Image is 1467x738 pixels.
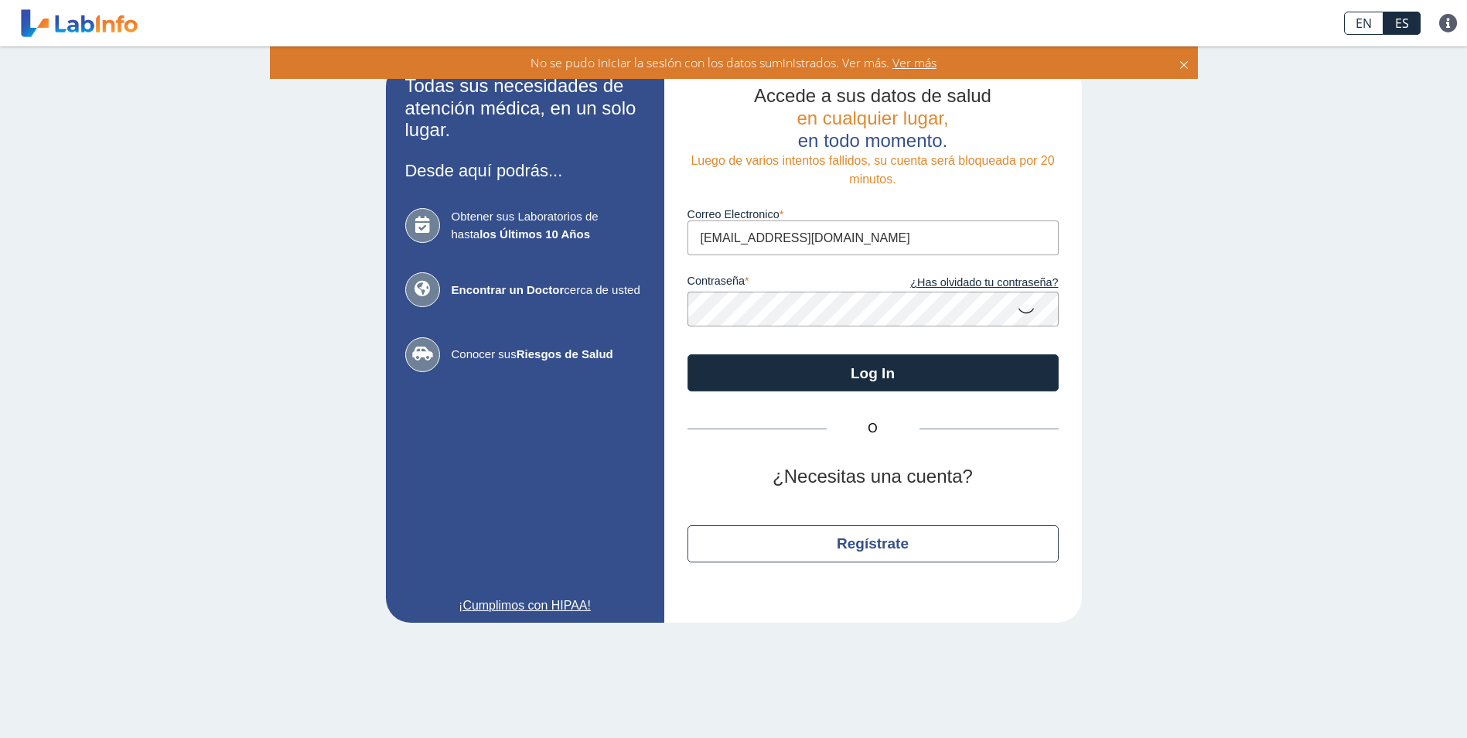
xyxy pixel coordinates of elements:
label: contraseña [687,275,873,292]
b: Encontrar un Doctor [452,283,565,296]
h2: Todas sus necesidades de atención médica, en un solo lugar. [405,75,645,142]
span: cerca de usted [452,282,645,299]
b: los Últimos 10 Años [479,227,590,241]
span: Obtener sus Laboratorios de hasta [452,208,645,243]
span: en cualquier lugar, [797,108,948,128]
span: Luego de varios intentos fallidos, su cuenta será bloqueada por 20 minutos. [691,154,1054,186]
button: Regístrate [687,525,1059,562]
h3: Desde aquí podrás... [405,161,645,180]
span: Ver más [889,54,936,71]
a: EN [1344,12,1383,35]
span: en todo momento. [798,130,947,151]
button: Log In [687,354,1059,391]
span: No se pudo iniciar la sesión con los datos suministrados. Ver más. [531,54,889,71]
label: Correo Electronico [687,208,1059,220]
span: O [827,419,919,438]
a: ¿Has olvidado tu contraseña? [873,275,1059,292]
span: Conocer sus [452,346,645,364]
span: Accede a sus datos de salud [754,85,991,106]
h2: ¿Necesitas una cuenta? [687,466,1059,488]
iframe: Help widget launcher [1329,678,1450,721]
a: ES [1383,12,1421,35]
a: ¡Cumplimos con HIPAA! [405,596,645,615]
b: Riesgos de Salud [517,347,613,360]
